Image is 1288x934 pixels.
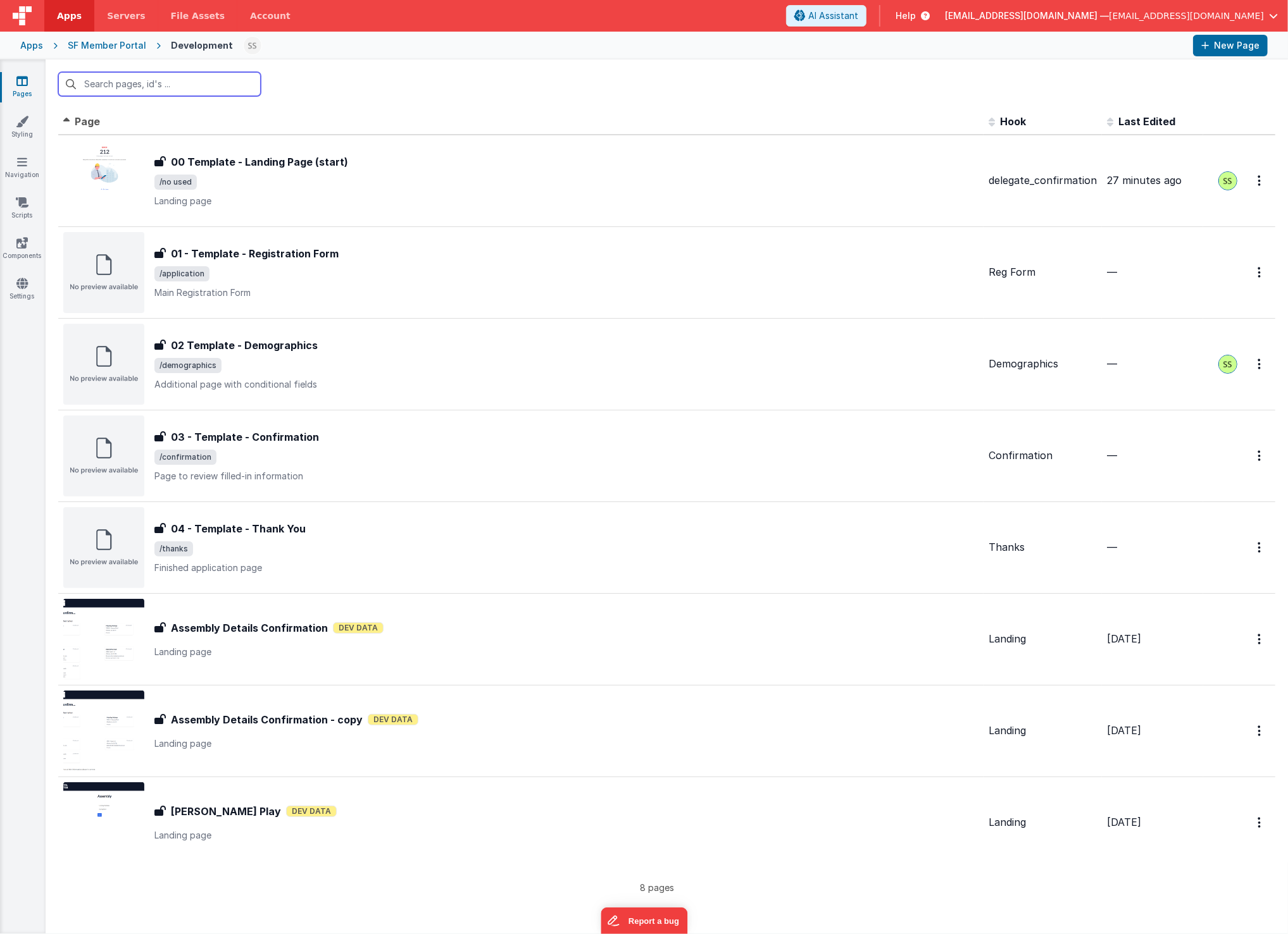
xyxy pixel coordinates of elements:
[58,881,1256,894] p: 8 pages
[171,804,281,819] h3: [PERSON_NAME] Play
[171,154,348,169] h3: 00 Template - Landing Page (start)
[368,714,418,725] span: Dev Data
[989,632,1097,646] div: Landing
[154,470,979,482] p: Page to review filled-in information
[1107,724,1141,737] span: [DATE]
[989,815,1097,830] div: Landing
[1250,351,1270,377] button: Options
[1107,816,1141,828] span: [DATE]
[68,39,146,52] div: SF Member Portal
[1107,632,1141,645] span: [DATE]
[107,9,145,22] span: Servers
[20,39,43,52] div: Apps
[286,806,337,817] span: Dev Data
[945,9,1278,22] button: [EMAIL_ADDRESS][DOMAIN_NAME] — [EMAIL_ADDRESS][DOMAIN_NAME]
[808,9,858,22] span: AI Assistant
[244,37,261,54] img: 8cf74ed78aab3b54564162fcd7d8ab61
[171,521,306,536] h3: 04 - Template - Thank You
[58,72,261,96] input: Search pages, id's ...
[57,9,82,22] span: Apps
[1250,259,1270,285] button: Options
[1107,266,1117,278] span: —
[1250,626,1270,652] button: Options
[154,541,193,556] span: /thanks
[1250,718,1270,744] button: Options
[1000,115,1026,128] span: Hook
[1193,35,1268,56] button: New Page
[786,5,866,27] button: AI Assistant
[154,562,979,574] p: Finished application page
[1250,809,1270,835] button: Options
[989,723,1097,738] div: Landing
[989,357,1097,371] div: Demographics
[154,358,222,373] span: /demographics
[154,646,979,658] p: Landing page
[1109,9,1264,22] span: [EMAIL_ADDRESS][DOMAIN_NAME]
[945,9,1109,22] span: [EMAIL_ADDRESS][DOMAIN_NAME] —
[1250,443,1270,469] button: Options
[333,622,384,634] span: Dev Data
[989,448,1097,463] div: Confirmation
[154,378,979,391] p: Additional page with conditional fields
[989,265,1097,280] div: Reg Form
[171,9,225,22] span: File Assets
[171,338,318,353] h3: 02 Template - Demographics
[154,195,979,207] p: Landing page
[1250,534,1270,560] button: Options
[75,115,100,128] span: Page
[154,266,209,281] span: /application
[154,450,216,465] span: /confirmation
[1107,449,1117,462] span: —
[1219,172,1237,190] img: 8cf74ed78aab3b54564162fcd7d8ab61
[171,246,339,261] h3: 01 - Template - Registration Form
[154,737,979,750] p: Landing page
[154,175,197,190] span: /no used
[1219,355,1237,373] img: 8cf74ed78aab3b54564162fcd7d8ab61
[171,39,233,52] div: Development
[896,9,916,22] span: Help
[601,907,687,934] iframe: Marker.io feedback button
[154,286,979,299] p: Main Registration Form
[1107,541,1117,553] span: —
[171,712,363,727] h3: Assembly Details Confirmation - copy
[1250,168,1270,194] button: Options
[989,173,1097,188] div: delegate_confirmation
[1118,115,1175,128] span: Last Edited
[989,540,1097,555] div: Thanks
[154,829,979,842] p: Landing page
[1107,357,1117,370] span: —
[171,620,328,636] h3: Assembly Details Confirmation
[171,429,319,445] h3: 03 - Template - Confirmation
[1107,174,1182,187] span: 27 minutes ago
